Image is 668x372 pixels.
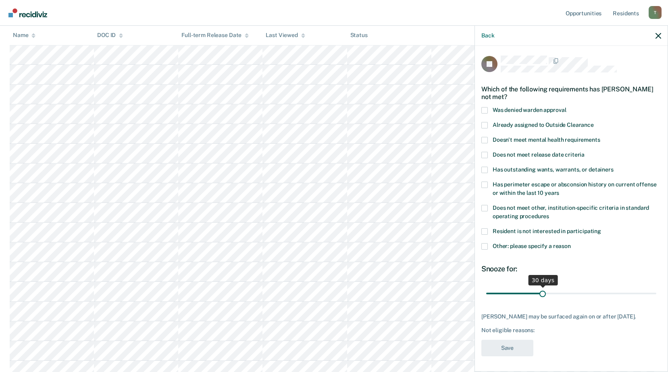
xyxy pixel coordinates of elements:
[181,32,249,39] div: Full-term Release Date
[8,8,47,17] img: Recidiviz
[493,136,600,143] span: Doesn't meet mental health requirements
[266,32,305,39] div: Last Viewed
[493,107,566,113] span: Was denied warden approval
[481,79,661,107] div: Which of the following requirements has [PERSON_NAME] not met?
[649,6,662,19] div: T
[493,122,594,128] span: Already assigned to Outside Clearance
[493,181,656,196] span: Has perimeter escape or absconsion history on current offense or within the last 10 years
[481,265,661,273] div: Snooze for:
[493,243,571,249] span: Other: please specify a reason
[97,32,123,39] div: DOC ID
[13,32,35,39] div: Name
[481,340,533,356] button: Save
[493,228,601,234] span: Resident is not interested in participating
[481,313,661,320] div: [PERSON_NAME] may be surfaced again on or after [DATE].
[529,275,558,285] div: 30 days
[493,205,649,219] span: Does not meet other, institution-specific criteria in standard operating procedures
[493,151,585,158] span: Does not meet release date criteria
[481,327,661,334] div: Not eligible reasons:
[493,166,614,173] span: Has outstanding wants, warrants, or detainers
[350,32,368,39] div: Status
[649,6,662,19] button: Profile dropdown button
[481,32,494,39] button: Back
